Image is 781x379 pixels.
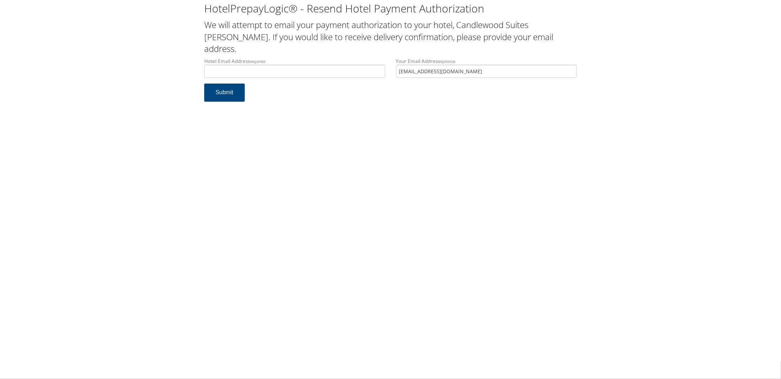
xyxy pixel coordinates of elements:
label: Your Email Address [396,58,577,78]
h1: HotelPrepayLogic® - Resend Hotel Payment Authorization [204,1,577,16]
small: required [250,59,265,64]
input: Your Email Addressoptional [396,65,577,78]
button: Submit [204,84,245,102]
h2: We will attempt to email your payment authorization to your hotel, Candlewood Suites [PERSON_NAME... [204,19,577,55]
input: Hotel Email Addressrequired [204,65,385,78]
label: Hotel Email Address [204,58,385,78]
small: optional [440,59,456,64]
